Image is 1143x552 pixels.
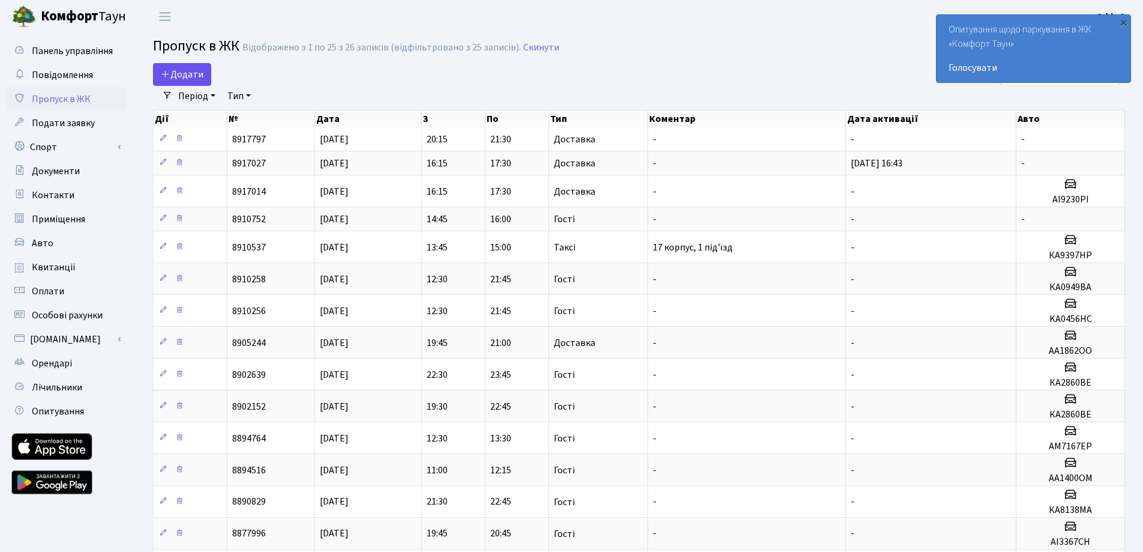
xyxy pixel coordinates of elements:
span: Гості [554,274,575,284]
span: 8877996 [232,527,266,541]
span: - [851,464,854,477]
a: Контакти [6,183,126,207]
div: × [1117,16,1129,28]
span: - [851,133,854,146]
span: [DATE] [320,241,349,254]
a: Авто [6,231,126,255]
span: [DATE] [320,336,349,350]
span: - [851,185,854,198]
span: - [653,273,656,286]
span: Таун [41,7,126,27]
span: - [851,432,854,445]
a: [DOMAIN_NAME] [6,327,126,351]
h5: АА1400ОМ [1021,473,1120,484]
h5: АІ3367СН [1021,536,1120,548]
span: - [851,273,854,286]
a: Особові рахунки [6,303,126,327]
span: - [1021,157,1025,170]
a: Квитанції [6,255,126,279]
span: Подати заявку [32,117,95,130]
span: - [851,527,854,541]
span: - [653,400,656,413]
span: 8910752 [232,213,266,226]
span: - [653,496,656,509]
a: Лічильники [6,375,126,399]
a: Опитування [6,399,126,423]
b: Офіс 1. [1096,10,1129,23]
span: [DATE] [320,185,349,198]
span: Гості [554,529,575,539]
a: Оплати [6,279,126,303]
th: Тип [549,111,648,127]
span: Повідомлення [32,68,93,82]
span: - [653,185,656,198]
span: [DATE] [320,496,349,509]
span: 8917027 [232,157,266,170]
span: 23:45 [490,368,511,381]
h5: КА2860ВЕ [1021,409,1120,420]
h5: КА2860ВЕ [1021,377,1120,389]
span: [DATE] [320,273,349,286]
span: Авто [32,237,53,250]
h5: АА1862ОО [1021,345,1120,357]
span: - [851,496,854,509]
span: 12:30 [427,305,448,318]
span: 12:30 [427,432,448,445]
span: 8902639 [232,368,266,381]
span: - [851,305,854,318]
h5: КА9397НР [1021,250,1120,261]
h5: АМ7167ЕР [1021,441,1120,452]
a: Приміщення [6,207,126,231]
span: 22:45 [490,400,511,413]
span: 19:45 [427,527,448,541]
a: Орендарі [6,351,126,375]
span: Доставка [554,135,595,144]
span: Оплати [32,285,64,298]
span: 14:45 [427,213,448,226]
span: [DATE] [320,464,349,477]
span: 12:15 [490,464,511,477]
span: Опитування [32,405,84,418]
span: - [851,213,854,226]
span: Лічильники [32,381,82,394]
span: 17:30 [490,185,511,198]
th: Дата активації [846,111,1016,127]
th: По [485,111,549,127]
span: Додати [161,68,203,81]
th: Коментар [648,111,846,127]
span: - [653,133,656,146]
img: logo.png [12,5,36,29]
span: - [851,400,854,413]
span: 8910537 [232,241,266,254]
span: 8917797 [232,133,266,146]
div: Відображено з 1 по 25 з 26 записів (відфільтровано з 25 записів). [242,42,521,53]
a: Подати заявку [6,111,126,135]
span: 22:45 [490,496,511,509]
a: Пропуск в ЖК [6,87,126,111]
span: 8890829 [232,496,266,509]
span: 8894516 [232,464,266,477]
span: Документи [32,165,80,178]
span: 8910256 [232,305,266,318]
span: Панель управління [32,44,113,58]
span: 21:45 [490,273,511,286]
a: Скинути [523,42,559,53]
span: - [851,368,854,381]
span: - [653,157,656,170]
span: 17:30 [490,157,511,170]
span: - [1021,213,1025,226]
span: 16:15 [427,157,448,170]
span: 8917014 [232,185,266,198]
b: Комфорт [41,7,98,26]
span: Гості [554,402,575,411]
span: Контакти [32,189,74,202]
span: Доставка [554,159,595,168]
span: 8894764 [232,432,266,445]
th: Дата [315,111,422,127]
span: 21:30 [490,133,511,146]
th: № [227,111,315,127]
span: - [851,336,854,350]
span: Таксі [554,243,575,252]
h5: KA0456HC [1021,314,1120,325]
span: 8902152 [232,400,266,413]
